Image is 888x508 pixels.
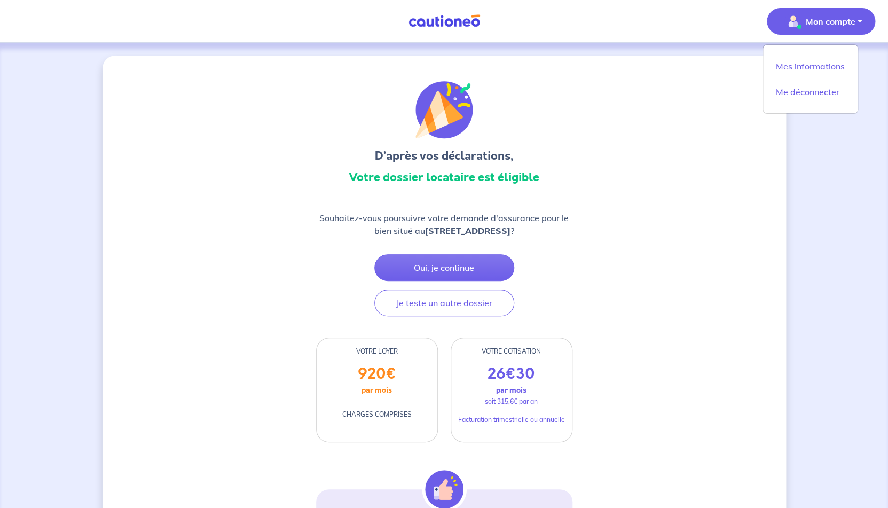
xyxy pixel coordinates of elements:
p: CHARGES COMPRISES [342,410,412,419]
p: 920 € [358,365,396,383]
p: soit 315,6€ par an [485,397,538,407]
div: illu_account_valid_menu.svgMon compte [763,44,858,114]
p: Souhaitez-vous poursuivre votre demande d'assurance pour le bien situé au ? [316,212,572,237]
strong: [STREET_ADDRESS] [425,225,510,236]
button: illu_account_valid_menu.svgMon compte [767,8,875,35]
p: Mon compte [806,15,855,28]
div: VOTRE LOYER [317,347,437,356]
p: Facturation trimestrielle ou annuelle [458,415,565,425]
img: illu_congratulation.svg [415,81,473,139]
a: Mes informations [767,58,853,75]
p: par mois [362,383,392,397]
a: Me déconnecter [767,83,853,100]
span: 30 [516,363,535,385]
span: € [506,363,516,385]
img: Cautioneo [404,14,484,28]
h3: D’après vos déclarations, [316,147,572,165]
div: VOTRE COTISATION [451,347,572,356]
button: Je teste un autre dossier [374,290,514,316]
p: par mois [496,383,526,397]
img: illu_account_valid_menu.svg [784,13,801,30]
h3: Votre dossier locataire est éligible [316,169,572,186]
button: Oui, je continue [374,254,514,281]
p: 26 [488,365,535,383]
